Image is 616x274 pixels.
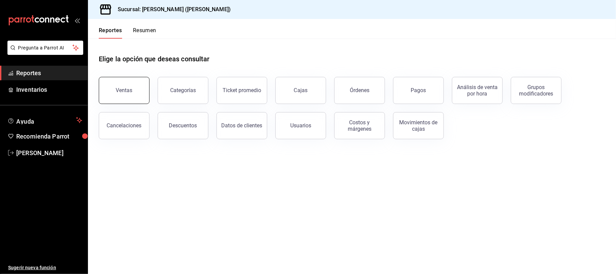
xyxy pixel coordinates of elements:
div: Datos de clientes [222,122,263,129]
h3: Sucursal: [PERSON_NAME] ([PERSON_NAME]) [112,5,231,14]
span: Recomienda Parrot [16,132,82,141]
span: Ayuda [16,116,73,124]
button: Categorías [158,77,208,104]
div: Categorías [170,87,196,93]
button: Pagos [393,77,444,104]
div: Costos y márgenes [339,119,381,132]
div: Órdenes [350,87,369,93]
button: Usuarios [275,112,326,139]
div: Análisis de venta por hora [456,84,498,97]
button: Reportes [99,27,122,39]
div: Ventas [116,87,133,93]
span: Reportes [16,68,82,78]
div: Grupos modificadores [515,84,557,97]
button: Pregunta a Parrot AI [7,41,83,55]
span: Sugerir nueva función [8,264,82,271]
button: open_drawer_menu [74,18,80,23]
button: Resumen [133,27,156,39]
button: Cancelaciones [99,112,150,139]
div: Usuarios [290,122,311,129]
button: Grupos modificadores [511,77,562,104]
div: Ticket promedio [223,87,261,93]
span: Inventarios [16,85,82,94]
button: Órdenes [334,77,385,104]
div: Descuentos [169,122,197,129]
div: navigation tabs [99,27,156,39]
button: Costos y márgenes [334,112,385,139]
div: Pagos [411,87,426,93]
div: Cajas [294,86,308,94]
button: Movimientos de cajas [393,112,444,139]
button: Ventas [99,77,150,104]
div: Movimientos de cajas [397,119,439,132]
a: Cajas [275,77,326,104]
button: Descuentos [158,112,208,139]
button: Análisis de venta por hora [452,77,503,104]
a: Pregunta a Parrot AI [5,49,83,56]
button: Ticket promedio [216,77,267,104]
h1: Elige la opción que deseas consultar [99,54,210,64]
span: [PERSON_NAME] [16,148,82,157]
button: Datos de clientes [216,112,267,139]
div: Cancelaciones [107,122,142,129]
span: Pregunta a Parrot AI [18,44,73,51]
